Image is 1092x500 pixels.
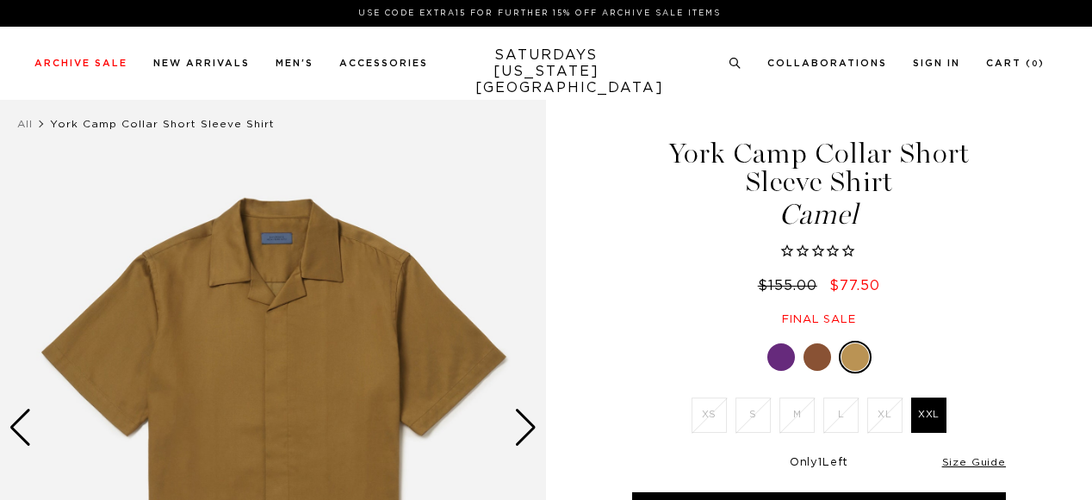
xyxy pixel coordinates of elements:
[986,59,1045,68] a: Cart (0)
[630,201,1008,229] span: Camel
[630,243,1008,262] span: Rated 0.0 out of 5 stars 0 reviews
[911,398,946,433] label: XXL
[339,59,428,68] a: Accessories
[767,59,887,68] a: Collaborations
[514,409,537,447] div: Next slide
[1032,60,1039,68] small: 0
[632,456,1006,471] div: Only Left
[942,457,1006,467] a: Size Guide
[829,279,880,293] span: $77.50
[758,279,824,293] del: $155.00
[34,59,127,68] a: Archive Sale
[818,457,822,468] span: 1
[276,59,313,68] a: Men's
[17,119,33,129] a: All
[50,119,275,129] span: York Camp Collar Short Sleeve Shirt
[153,59,250,68] a: New Arrivals
[630,139,1008,229] h1: York Camp Collar Short Sleeve Shirt
[9,409,32,447] div: Previous slide
[41,7,1038,20] p: Use Code EXTRA15 for Further 15% Off Archive Sale Items
[630,312,1008,327] div: Final sale
[913,59,960,68] a: Sign In
[475,47,617,96] a: SATURDAYS[US_STATE][GEOGRAPHIC_DATA]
